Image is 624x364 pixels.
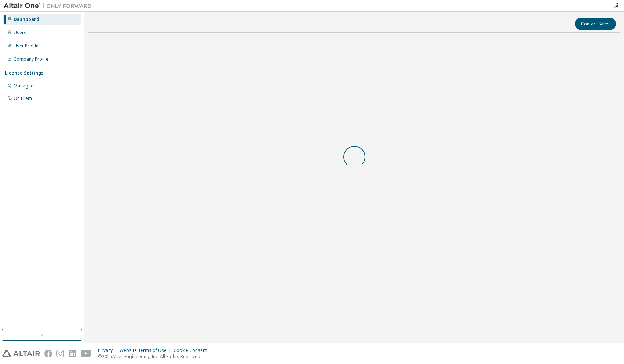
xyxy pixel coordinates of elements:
[14,83,34,89] div: Managed
[14,95,32,101] div: On Prem
[69,350,76,357] img: linkedin.svg
[4,2,95,10] img: Altair One
[44,350,52,357] img: facebook.svg
[575,18,616,30] button: Contact Sales
[174,347,211,353] div: Cookie Consent
[81,350,91,357] img: youtube.svg
[98,353,211,360] p: © 2025 Altair Engineering, Inc. All Rights Reserved.
[2,350,40,357] img: altair_logo.svg
[98,347,120,353] div: Privacy
[14,30,26,36] div: Users
[56,350,64,357] img: instagram.svg
[5,70,44,76] div: License Settings
[14,56,48,62] div: Company Profile
[120,347,174,353] div: Website Terms of Use
[14,43,39,49] div: User Profile
[14,17,39,22] div: Dashboard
